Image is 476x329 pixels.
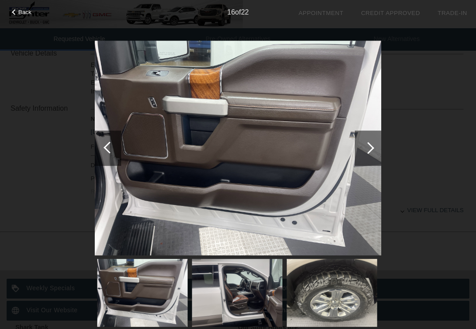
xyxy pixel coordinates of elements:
a: Trade-In [438,10,467,16]
img: 18.jpg [287,259,377,327]
span: Back [19,9,32,15]
span: 22 [241,8,249,16]
span: 16 [227,8,235,16]
a: Credit Approved [361,10,420,16]
img: 16.jpg [97,259,188,327]
img: 17.jpg [192,259,283,327]
a: Appointment [298,10,343,16]
img: 16.jpg [95,41,381,256]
